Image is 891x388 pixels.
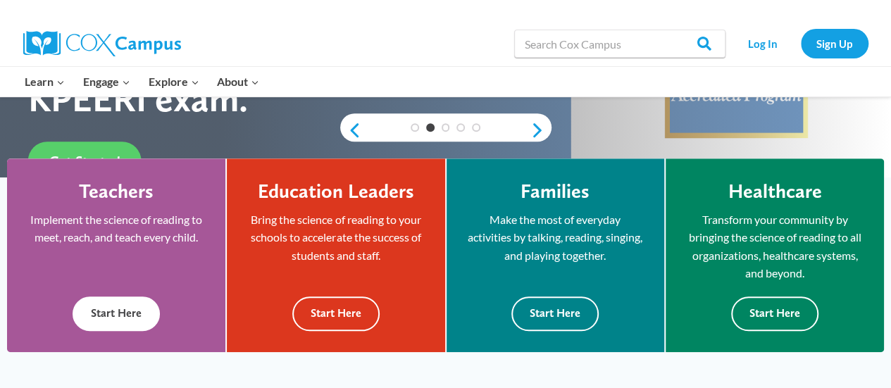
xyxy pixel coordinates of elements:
a: next [530,122,552,139]
a: 3 [442,123,450,132]
button: Child menu of Engage [74,67,139,96]
input: Search Cox Campus [514,30,725,58]
button: Start Here [511,296,599,331]
nav: Secondary Navigation [733,29,868,58]
nav: Primary Navigation [16,67,268,96]
a: Education Leaders Bring the science of reading to your schools to accelerate the success of stude... [227,158,444,352]
div: content slider buttons [340,116,552,144]
h4: Families [521,180,590,204]
p: Make the most of everyday activities by talking, reading, singing, and playing together. [468,211,643,265]
p: Bring the science of reading to your schools to accelerate the success of students and staff. [248,211,423,265]
a: Healthcare Transform your community by bringing the science of reading to all organizations, heal... [666,158,884,352]
a: Families Make the most of everyday activities by talking, reading, singing, and playing together.... [447,158,664,352]
a: 2 [426,123,435,132]
button: Start Here [292,296,380,331]
img: Cox Campus [23,31,181,56]
a: 1 [411,123,419,132]
a: Log In [733,29,794,58]
button: Child menu of Explore [139,67,208,96]
button: Child menu of Learn [16,67,75,96]
a: Get Started [28,142,142,180]
button: Start Here [73,296,160,331]
button: Child menu of About [208,67,268,96]
a: 4 [456,123,465,132]
h4: Teachers [79,180,154,204]
button: Start Here [731,296,818,331]
a: Teachers Implement the science of reading to meet, reach, and teach every child. Start Here [7,158,225,352]
p: Implement the science of reading to meet, reach, and teach every child. [28,211,204,246]
p: Transform your community by bringing the science of reading to all organizations, healthcare syst... [687,211,863,282]
a: Sign Up [801,29,868,58]
a: 5 [472,123,480,132]
a: previous [340,122,361,139]
h4: Healthcare [728,180,821,204]
span: Get Started [49,153,120,170]
h4: Education Leaders [258,180,414,204]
